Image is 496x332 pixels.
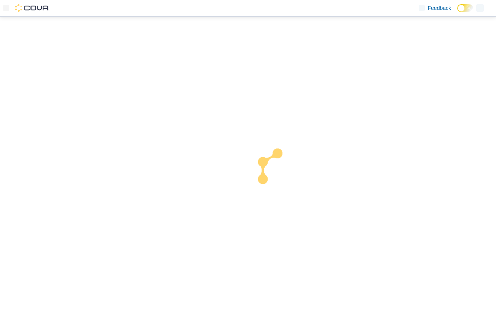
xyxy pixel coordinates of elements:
span: Feedback [428,4,451,12]
input: Dark Mode [457,4,473,12]
img: cova-loader [248,143,305,200]
img: Cova [15,4,49,12]
a: Feedback [416,0,454,16]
